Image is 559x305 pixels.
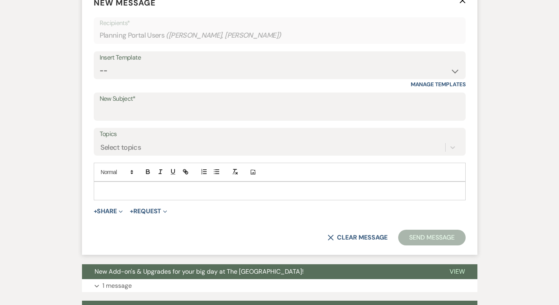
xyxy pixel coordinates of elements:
label: New Subject* [100,93,460,105]
span: + [94,208,97,214]
span: New Add-on's & Upgrades for your big day at The [GEOGRAPHIC_DATA]! [95,267,304,276]
p: 1 message [102,281,132,291]
label: Topics [100,129,460,140]
button: Request [130,208,167,214]
a: Manage Templates [411,81,466,88]
button: 1 message [82,279,477,292]
button: View [437,264,477,279]
span: View [450,267,465,276]
div: Planning Portal Users [100,28,460,43]
div: Insert Template [100,52,460,64]
span: ( [PERSON_NAME], [PERSON_NAME] ) [166,30,281,41]
button: Share [94,208,123,214]
div: Select topics [100,142,141,153]
p: Recipients* [100,18,460,28]
button: New Add-on's & Upgrades for your big day at The [GEOGRAPHIC_DATA]! [82,264,437,279]
span: + [130,208,133,214]
button: Send Message [398,230,465,245]
button: Clear message [328,234,387,241]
